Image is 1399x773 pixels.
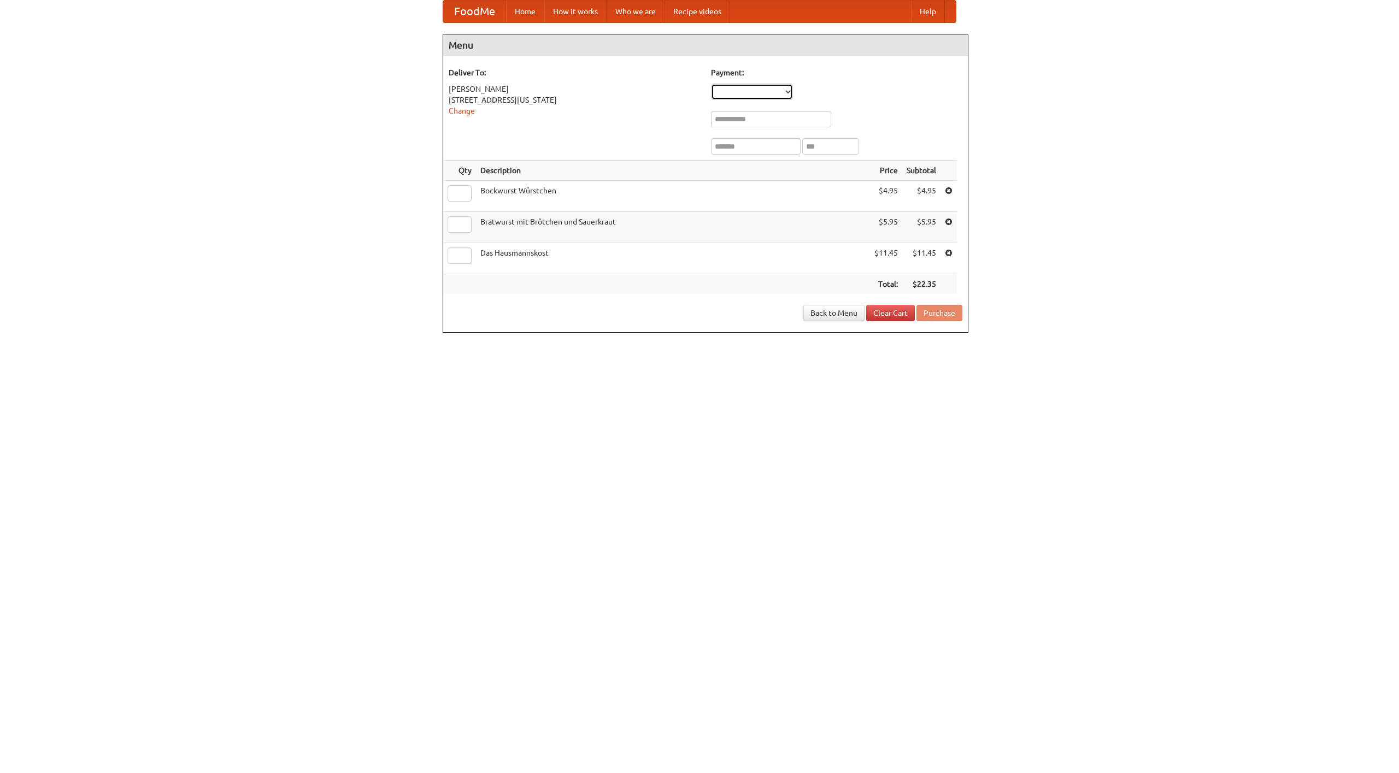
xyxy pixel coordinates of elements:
[449,107,475,115] a: Change
[870,212,902,243] td: $5.95
[506,1,544,22] a: Home
[443,34,968,56] h4: Menu
[449,95,700,105] div: [STREET_ADDRESS][US_STATE]
[866,305,915,321] a: Clear Cart
[544,1,607,22] a: How it works
[902,212,940,243] td: $5.95
[476,243,870,274] td: Das Hausmannskost
[711,67,962,78] h5: Payment:
[449,84,700,95] div: [PERSON_NAME]
[911,1,945,22] a: Help
[916,305,962,321] button: Purchase
[870,274,902,294] th: Total:
[870,161,902,181] th: Price
[476,161,870,181] th: Description
[443,1,506,22] a: FoodMe
[902,243,940,274] td: $11.45
[607,1,665,22] a: Who we are
[870,243,902,274] td: $11.45
[902,161,940,181] th: Subtotal
[443,161,476,181] th: Qty
[476,181,870,212] td: Bockwurst Würstchen
[449,67,700,78] h5: Deliver To:
[803,305,865,321] a: Back to Menu
[902,274,940,294] th: $22.35
[476,212,870,243] td: Bratwurst mit Brötchen und Sauerkraut
[902,181,940,212] td: $4.95
[665,1,730,22] a: Recipe videos
[870,181,902,212] td: $4.95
